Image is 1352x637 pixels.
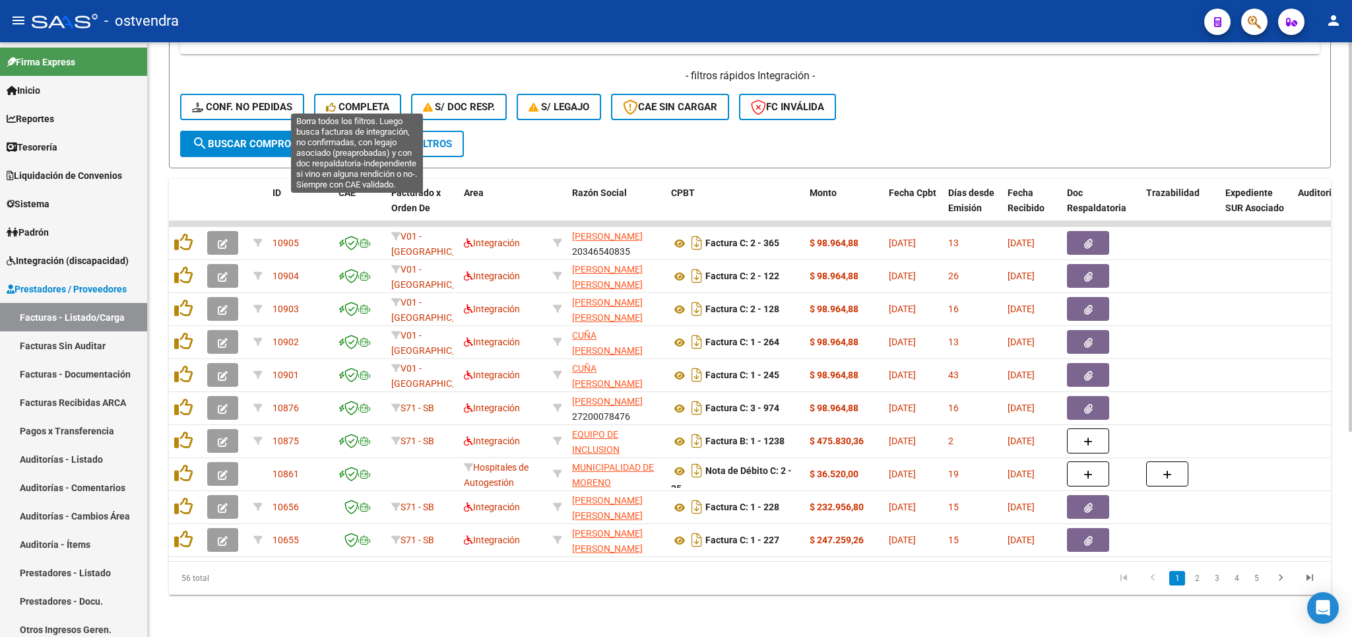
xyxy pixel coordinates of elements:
[192,138,323,150] span: Buscar Comprobante
[1307,592,1339,624] div: Open Intercom Messenger
[705,304,779,315] strong: Factura C: 2 - 128
[1008,469,1035,479] span: [DATE]
[884,179,943,237] datatable-header-cell: Fecha Cpbt
[386,179,459,237] datatable-header-cell: Facturado x Orden De
[572,328,660,356] div: 27400211669
[273,337,299,347] span: 10902
[314,94,401,120] button: Completa
[273,271,299,281] span: 10904
[1227,567,1246,589] li: page 4
[1008,502,1035,512] span: [DATE]
[1008,304,1035,314] span: [DATE]
[192,101,292,113] span: Conf. no pedidas
[273,469,299,479] span: 10861
[1008,403,1035,413] span: [DATE]
[688,232,705,253] i: Descargar documento
[517,94,601,120] button: S/ legajo
[391,187,441,213] span: Facturado x Orden De
[1008,337,1035,347] span: [DATE]
[7,83,40,98] span: Inicio
[567,179,666,237] datatable-header-cell: Razón Social
[1146,187,1200,198] span: Trazabilidad
[948,337,959,347] span: 13
[1220,179,1293,237] datatable-header-cell: Expediente SUR Asociado
[357,135,373,151] mat-icon: delete
[943,179,1002,237] datatable-header-cell: Días desde Emisión
[810,436,864,446] strong: $ 475.830,36
[1246,567,1266,589] li: page 5
[1207,567,1227,589] li: page 3
[7,140,57,154] span: Tesorería
[464,187,484,198] span: Area
[1141,179,1220,237] datatable-header-cell: Trazabilidad
[572,330,643,356] span: CUÑA [PERSON_NAME]
[1008,187,1045,213] span: Fecha Recibido
[688,529,705,551] i: Descargar documento
[889,436,916,446] span: [DATE]
[273,370,299,380] span: 10901
[1111,571,1136,586] a: go to first page
[671,466,792,494] strong: Nota de Débito C: 2 - 25
[889,271,916,281] span: [DATE]
[948,403,959,413] span: 16
[810,304,858,314] strong: $ 98.964,88
[273,436,299,446] span: 10875
[1008,535,1035,545] span: [DATE]
[459,179,548,237] datatable-header-cell: Area
[464,238,520,248] span: Integración
[326,101,389,113] span: Completa
[948,238,959,248] span: 13
[572,462,654,488] span: MUNICIPALIDAD DE MORENO
[401,502,434,512] span: S71 - SB
[572,460,660,488] div: 33999001179
[572,297,643,323] span: [PERSON_NAME] [PERSON_NAME]
[810,469,858,479] strong: $ 36.520,00
[1062,179,1141,237] datatable-header-cell: Doc Respaldatoria
[1008,370,1035,380] span: [DATE]
[7,225,49,240] span: Padrón
[1229,571,1244,586] a: 4
[810,271,858,281] strong: $ 98.964,88
[338,187,356,198] span: CAE
[572,187,627,198] span: Razón Social
[1298,187,1337,198] span: Auditoria
[889,304,916,314] span: [DATE]
[572,229,660,257] div: 20346540835
[623,101,717,113] span: CAE SIN CARGAR
[572,493,660,521] div: 27394128541
[104,7,179,36] span: - ostvendra
[1225,187,1284,213] span: Expediente SUR Asociado
[810,502,864,512] strong: $ 232.956,80
[1140,571,1165,586] a: go to previous page
[810,337,858,347] strong: $ 98.964,88
[889,469,916,479] span: [DATE]
[705,337,779,348] strong: Factura C: 1 - 264
[572,429,659,485] span: EQUIPO DE INCLUSION CRECIENDO JUNTOS S.R.L.
[611,94,729,120] button: CAE SIN CARGAR
[705,370,779,381] strong: Factura C: 1 - 245
[1008,271,1035,281] span: [DATE]
[1008,238,1035,248] span: [DATE]
[948,535,959,545] span: 15
[705,271,779,282] strong: Factura C: 2 - 122
[751,101,824,113] span: FC Inválida
[572,295,660,323] div: 27250258874
[464,337,520,347] span: Integración
[688,460,705,481] i: Descargar documento
[810,535,864,545] strong: $ 247.259,26
[1067,187,1126,213] span: Doc Respaldatoria
[464,535,520,545] span: Integración
[688,331,705,352] i: Descargar documento
[572,394,660,422] div: 27200078476
[572,495,643,521] span: [PERSON_NAME] [PERSON_NAME]
[889,187,936,198] span: Fecha Cpbt
[273,502,299,512] span: 10656
[464,462,529,488] span: Hospitales de Autogestión
[948,502,959,512] span: 15
[688,265,705,286] i: Descargar documento
[572,361,660,389] div: 27400211669
[169,562,399,595] div: 56 total
[7,168,122,183] span: Liquidación de Convenios
[688,397,705,419] i: Descargar documento
[572,396,643,407] span: [PERSON_NAME]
